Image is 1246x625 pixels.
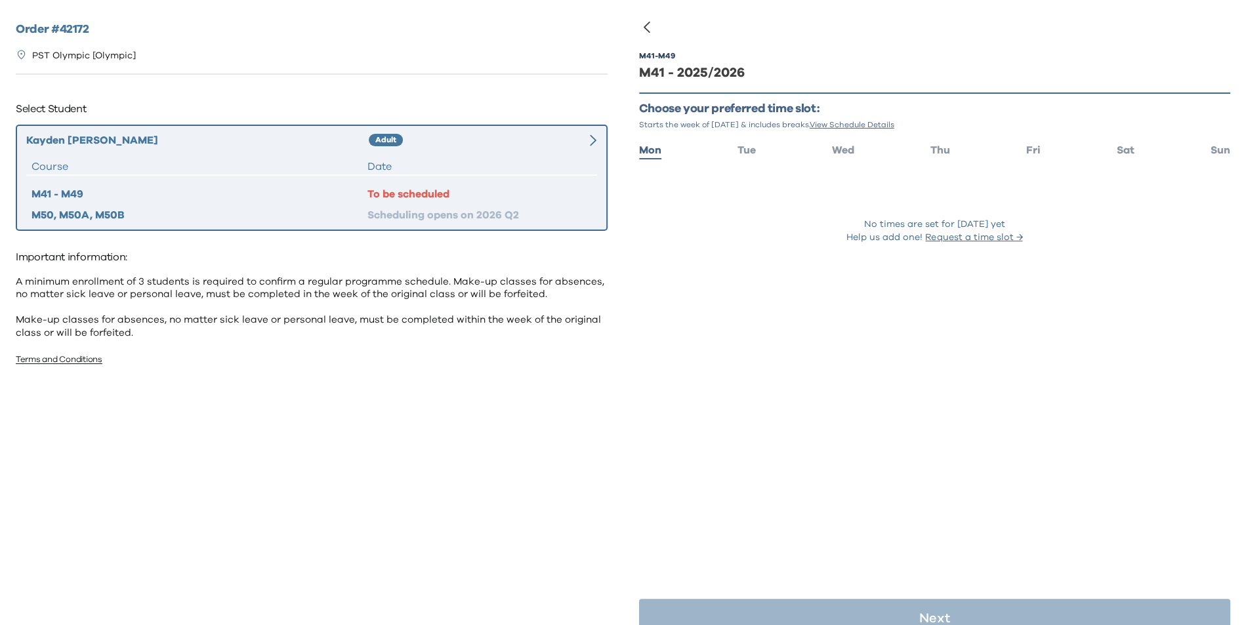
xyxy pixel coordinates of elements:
p: Important information: [16,247,608,268]
div: M41 - M49 [31,186,367,202]
span: Thu [930,145,950,155]
a: Terms and Conditions [16,355,102,364]
div: Kayden [PERSON_NAME] [26,132,369,148]
span: Fri [1026,145,1041,155]
div: Date [367,159,591,174]
div: Adult [369,134,403,147]
p: Select Student [16,98,608,119]
span: Sat [1117,145,1134,155]
div: Course [31,159,367,174]
span: Sun [1211,145,1230,155]
p: Choose your preferred time slot: [639,102,1231,117]
div: To be scheduled [367,186,591,202]
button: Request a time slot → [925,231,1022,244]
span: Mon [639,145,661,155]
div: M50, M50A, M50B [31,207,367,223]
p: Next [919,612,950,625]
h2: Order # 42172 [16,21,608,39]
p: PST Olympic [Olympic] [32,49,136,63]
p: A minimum enrollment of 3 students is required to confirm a regular programme schedule. Make-up c... [16,275,608,340]
span: View Schedule Details [810,121,894,129]
div: Scheduling opens on 2026 Q2 [367,207,591,223]
div: M41 - M49 [639,50,675,61]
span: Tue [737,145,756,155]
span: Wed [832,145,854,155]
p: No times are set for [DATE] yet [864,218,1005,231]
p: Help us add one! [846,231,1022,244]
div: M41 - 2025/2026 [639,64,1231,82]
p: Starts the week of [DATE] & includes breaks. [639,119,1231,130]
